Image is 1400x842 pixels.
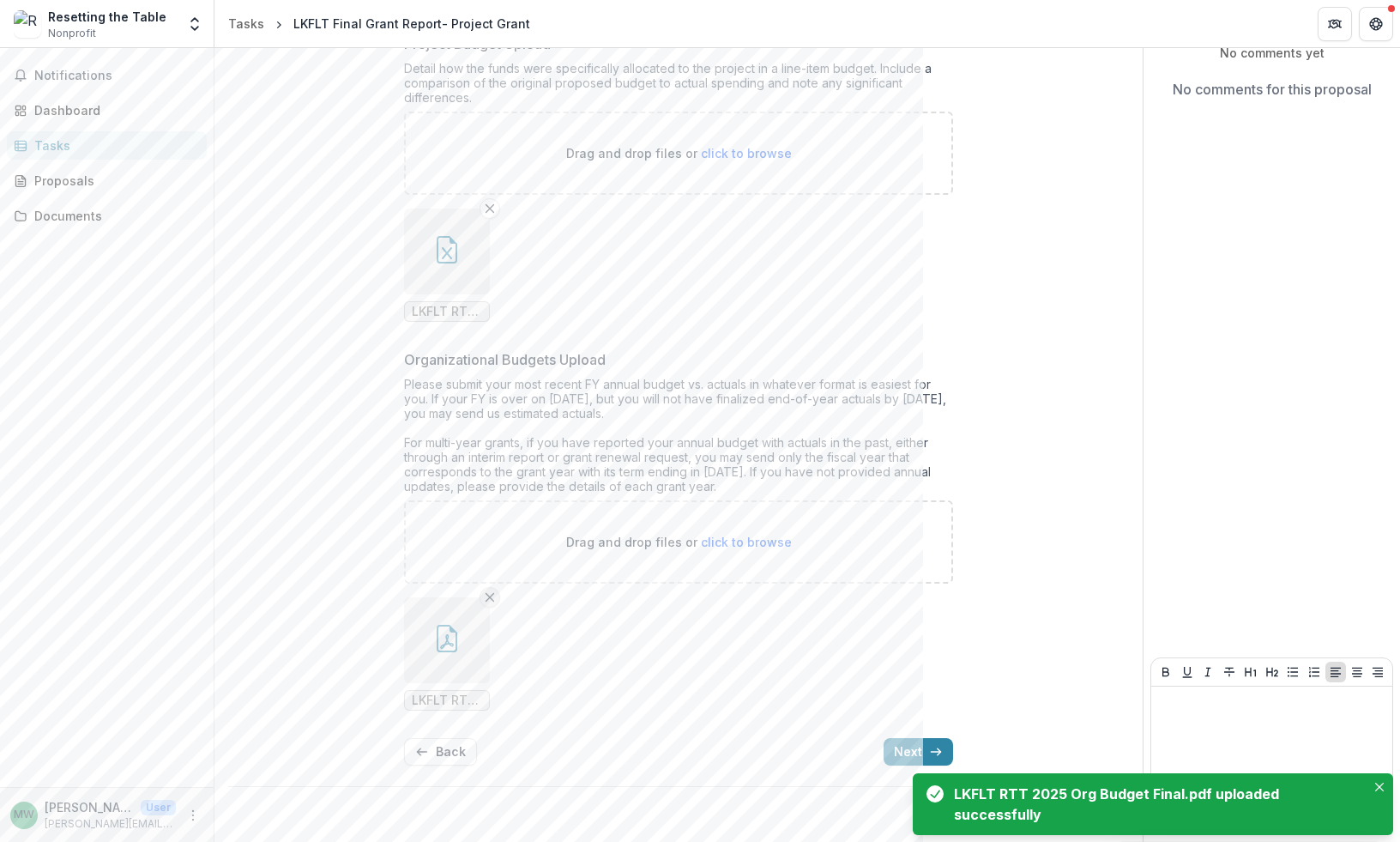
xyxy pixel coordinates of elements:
div: Proposals [34,172,193,190]
button: Align Center [1347,662,1367,682]
button: Bullet List [1282,662,1303,682]
button: Italicize [1198,662,1218,682]
a: Tasks [221,11,271,36]
button: Bold [1156,662,1176,682]
button: Back [404,738,477,766]
a: Dashboard [7,96,207,124]
button: Open entity switcher [183,7,207,41]
p: Drag and drop files or [566,533,792,551]
div: Documents [34,207,193,225]
p: Organizational Budgets Upload [404,349,606,370]
p: No comments yet [1157,44,1386,62]
div: LKFLT Final Grant Report- Project Grant [293,15,530,33]
span: Nonprofit [48,26,96,41]
button: Align Left [1325,662,1346,682]
button: Heading 2 [1262,662,1282,682]
img: Resetting the Table [14,10,41,38]
div: Resetting the Table [48,8,166,26]
button: Strike [1219,662,1240,682]
span: Notifications [34,69,200,83]
p: [PERSON_NAME][EMAIL_ADDRESS][DOMAIN_NAME] [45,816,176,832]
nav: breadcrumb [221,11,537,36]
button: Ordered List [1304,662,1325,682]
div: Tasks [34,136,193,154]
a: Proposals [7,167,207,195]
button: Remove File [480,198,500,219]
p: User [141,800,176,815]
p: No comments for this proposal [1173,79,1372,100]
div: Tasks [228,15,264,33]
span: click to browse [701,146,792,161]
button: Partners [1318,7,1352,41]
div: Remove FileLKFLT RTT 2025 Project Budget Final.xlsx [404,209,490,322]
div: Remove FileLKFLT RTT 2025 Org Budget Final.pdf [404,597,490,711]
span: click to browse [701,535,792,549]
div: LKFLT RTT 2025 Org Budget Final.pdf uploaded successfully [954,784,1359,825]
button: Next [884,738,953,766]
button: Align Right [1367,662,1388,682]
span: LKFLT RTT 2025 Org Budget Final.pdf [412,694,482,708]
a: Tasks [7,131,207,160]
button: Close [1369,777,1390,797]
button: Underline [1177,662,1198,682]
div: Please submit your most recent FY annual budget vs. actuals in whatever format is easiest for you... [404,377,953,500]
button: Notifications [7,62,207,89]
button: Remove File [480,587,500,608]
p: [PERSON_NAME] [45,798,134,816]
div: Melissa Weintraub [14,809,34,821]
div: Detail how the funds were specifically allocated to the project in a line-item budget. Include a ... [404,61,953,112]
button: Get Help [1359,7,1393,41]
button: Heading 1 [1240,662,1261,682]
a: Documents [7,202,207,230]
div: Notifications-bottom-right [906,766,1400,842]
div: Dashboard [34,101,193,119]
span: LKFLT RTT 2025 Project Budget Final.xlsx [412,305,482,319]
p: Drag and drop files or [566,144,792,162]
button: More [183,805,203,826]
